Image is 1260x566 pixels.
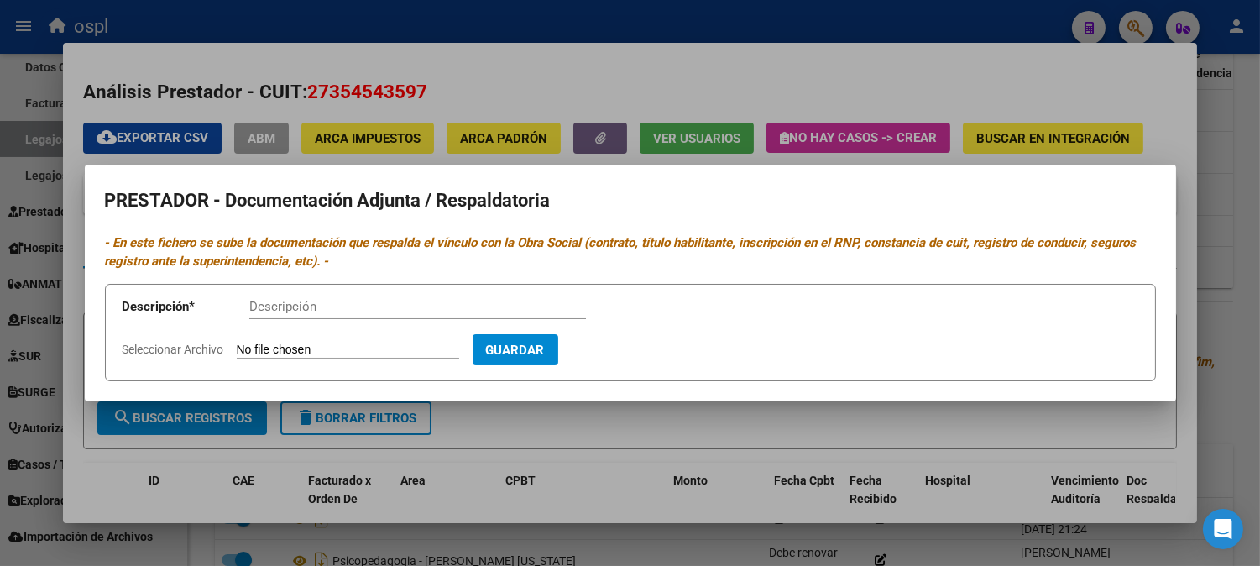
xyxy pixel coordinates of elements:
p: Descripción [123,297,249,317]
i: - En este fichero se sube la documentación que respalda el vínculo con la Obra Social (contrato, ... [105,235,1137,270]
div: Open Intercom Messenger [1203,509,1243,549]
span: Guardar [486,343,545,358]
button: Guardar [473,334,558,365]
span: Seleccionar Archivo [123,343,224,356]
h2: PRESTADOR - Documentación Adjunta / Respaldatoria [105,185,1156,217]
